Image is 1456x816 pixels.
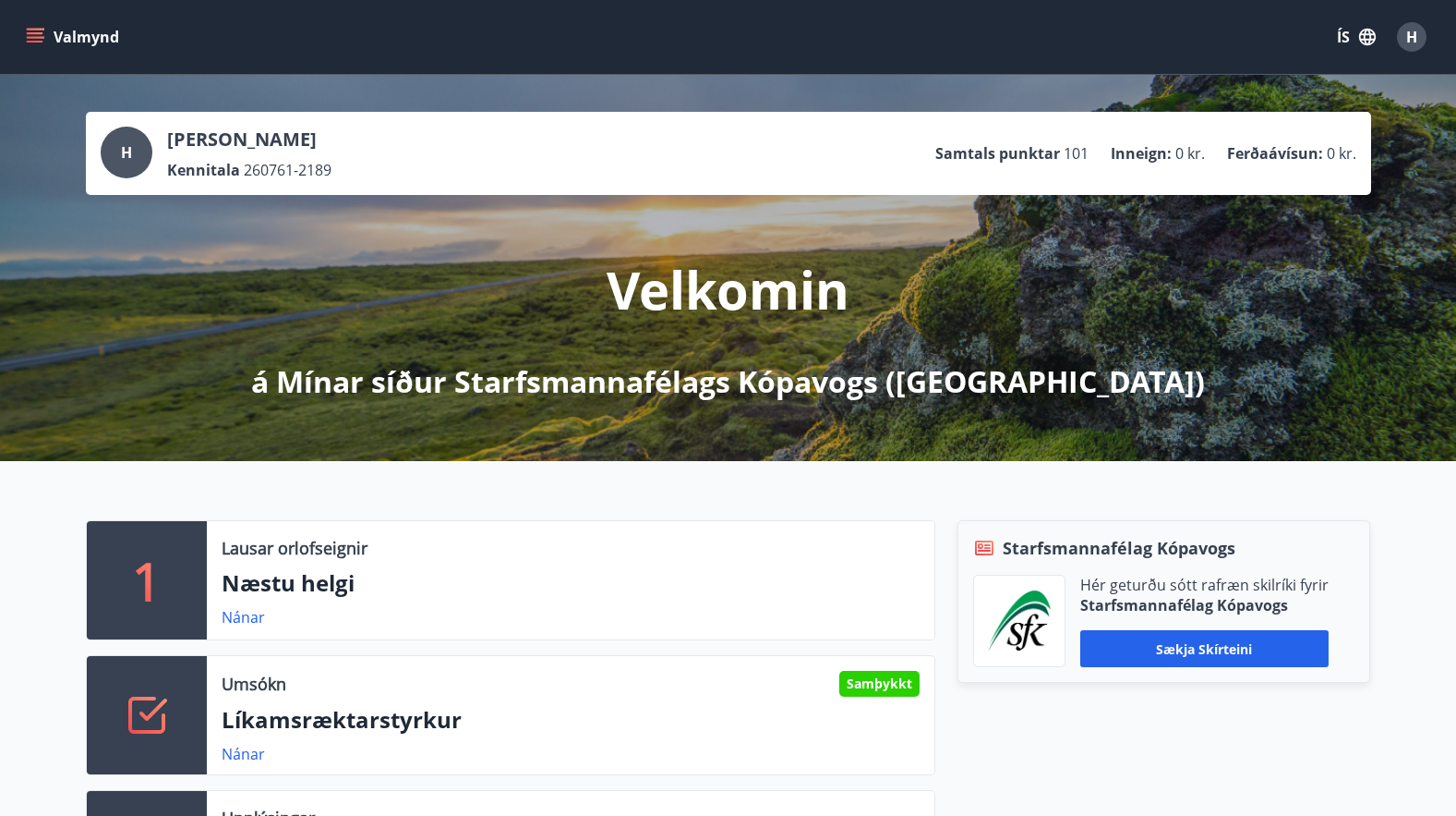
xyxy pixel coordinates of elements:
[132,545,162,615] p: 1
[1227,143,1323,164] p: Ferðaávísun :
[222,744,265,764] a: Nánar
[222,607,265,627] a: Nánar
[1111,143,1172,164] p: Inneign :
[1064,143,1089,164] span: 101
[121,142,132,163] span: H
[222,536,367,560] p: Lausar orlofseignir
[839,671,920,697] div: Samþykkt
[1080,595,1329,615] p: Starfsmannafélag Kópavogs
[607,254,849,324] p: Velkomin
[167,127,331,152] p: [PERSON_NAME]
[1003,536,1235,560] span: Starfsmannafélag Kópavogs
[1406,27,1417,47] span: H
[1080,630,1329,667] button: Sækja skírteini
[1327,143,1356,164] span: 0 kr.
[1080,575,1329,595] p: Hér geturðu sótt rafræn skilríki fyrir
[251,361,1205,402] p: á Mínar síður Starfsmannafélags Kópavogs ([GEOGRAPHIC_DATA])
[222,704,920,736] p: Líkamsræktarstyrkur
[222,672,286,696] p: Umsókn
[1327,20,1386,54] button: ÍS
[988,591,1051,652] img: x5MjQkxwhnYn6YREZUTEa9Q4KsBUeQdWGts9Dj4O.png
[1390,15,1434,59] button: H
[1175,143,1205,164] span: 0 kr.
[167,160,240,180] p: Kennitala
[935,143,1060,164] p: Samtals punktar
[244,160,331,180] span: 260761-2189
[222,567,920,599] p: Næstu helgi
[22,20,126,54] button: menu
